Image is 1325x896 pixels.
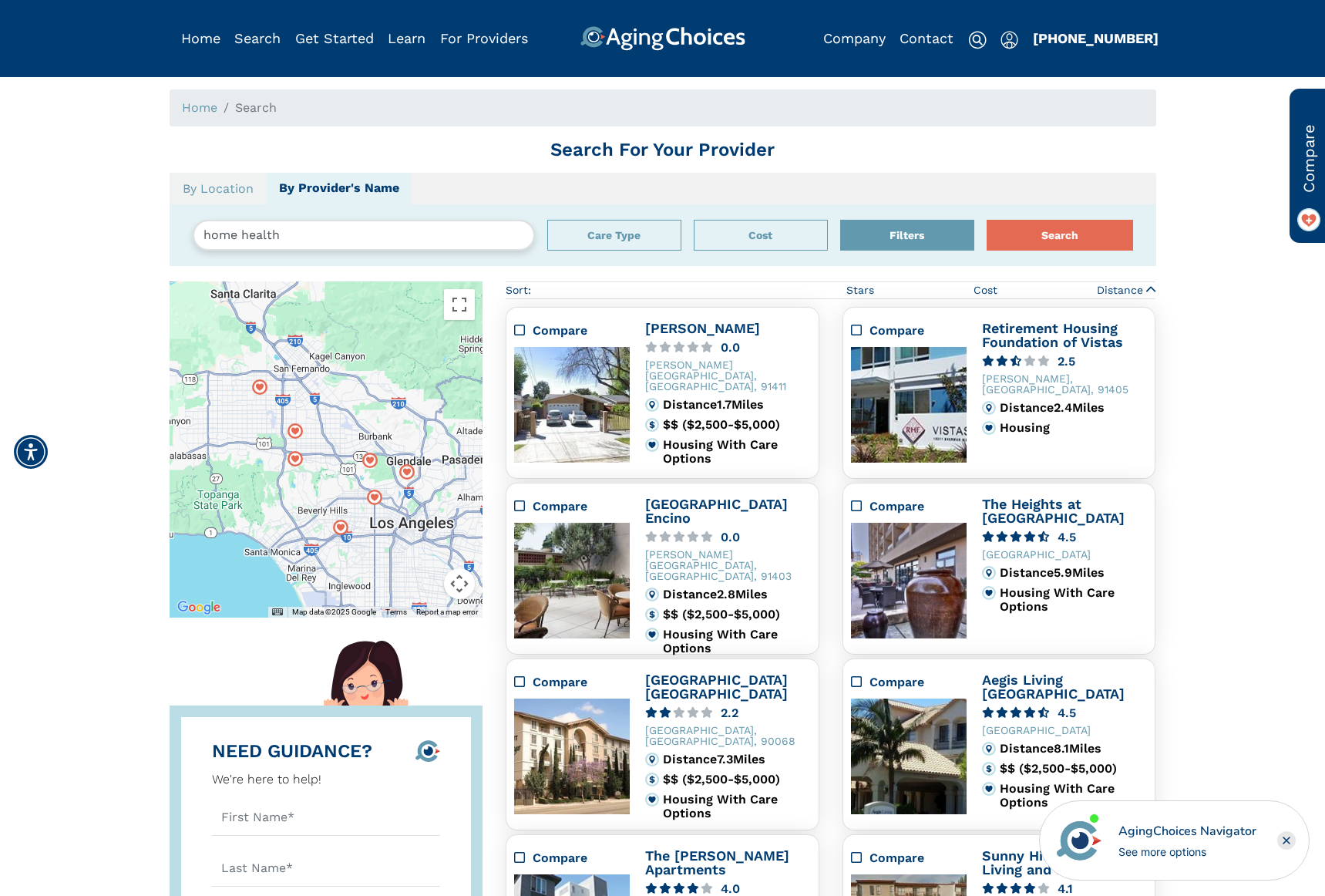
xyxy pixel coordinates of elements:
div: Distance 8.1 Miles [1000,742,1148,756]
img: cost.svg [645,773,659,787]
a: The Heights at [GEOGRAPHIC_DATA] [982,496,1125,526]
div: Compare [869,673,967,692]
a: Get Started [295,30,374,46]
img: search-map-marker.svg [362,453,377,468]
img: search-map-marker.svg [367,490,382,505]
div: Housing With Care Options [1000,782,1148,810]
span: Cost [974,282,997,298]
div: 2.2 [721,707,738,719]
a: [PHONE_NUMBER] [1033,30,1159,46]
a: The [PERSON_NAME] Apartments [645,847,789,877]
a: 0.0 [645,342,811,353]
img: distance.svg [982,742,996,756]
span: Map data ©2025 Google [292,608,376,616]
div: Distance 7.3 Miles [663,753,811,766]
img: search-map-marker.svg [252,379,267,395]
img: distance.svg [645,398,659,412]
a: Home [181,30,220,46]
img: distance.svg [645,753,659,766]
div: Housing With Care Options [663,793,811,820]
div: [GEOGRAPHIC_DATA], [GEOGRAPHIC_DATA], 90068 [645,725,811,746]
img: primary.svg [982,782,996,796]
div: Compare [514,849,630,867]
div: Popover trigger [840,220,974,251]
div: 4.5 [1058,707,1076,719]
img: distance.svg [982,566,996,580]
a: Open this area in Google Maps (opens a new window) [173,598,224,618]
div: Distance 5.9 Miles [1000,566,1148,580]
img: avatar [1053,814,1105,867]
span: Stars [846,282,874,298]
input: First Name* [212,800,441,836]
div: Compare [533,673,630,692]
a: [GEOGRAPHIC_DATA] Encino [645,496,788,526]
div: See more options [1118,844,1256,860]
img: hello-there-lady.svg [324,641,409,725]
img: search-map-marker.svg [288,451,303,467]
div: Housing With Care Options [1000,586,1148,614]
div: [PERSON_NAME][GEOGRAPHIC_DATA], [GEOGRAPHIC_DATA], 91411 [645,359,811,392]
div: Distance 2.4 Miles [1000,401,1148,415]
div: Popover trigger [399,463,415,479]
div: Compare [869,849,967,867]
img: primary.svg [982,586,996,600]
div: Popover trigger [288,423,303,439]
button: Keyboard shortcuts [272,607,283,618]
a: Company [823,30,886,46]
img: search-map-marker.svg [333,520,348,535]
div: Compare [533,849,630,867]
div: Compare [533,322,630,340]
button: Map camera controls [444,568,475,599]
button: Toggle fullscreen view [444,289,475,320]
img: cost.svg [645,608,659,621]
div: Popover trigger [547,220,681,251]
div: Popover trigger [1000,26,1018,51]
img: 8-logo-icon.svg [415,740,440,762]
div: Popover trigger [288,451,303,467]
a: 2.5 [982,355,1148,367]
div: Distance 1.7 Miles [663,398,811,412]
img: primary.svg [645,628,659,642]
div: Distance 2.8 Miles [663,588,811,601]
div: 4.0 [721,883,740,894]
div: Compare [533,497,630,516]
a: Retirement Housing Foundation of Vistas [982,320,1123,350]
div: Compare [514,673,630,692]
div: Close [1277,831,1296,850]
img: primary.svg [982,421,996,435]
div: [GEOGRAPHIC_DATA] [982,549,1148,560]
img: cost.svg [645,418,659,432]
div: [PERSON_NAME][GEOGRAPHIC_DATA], [GEOGRAPHIC_DATA], 91403 [645,549,811,581]
img: AgingChoices [580,26,745,51]
a: 2.2 [645,707,811,719]
div: Popover trigger [362,453,377,468]
img: search-map-marker.svg [288,423,303,439]
button: Search [987,220,1133,251]
div: 0.0 [721,531,740,543]
a: Home [182,100,217,115]
div: Housing With Care Options [663,438,811,466]
div: Compare [851,849,967,867]
span: Search [235,100,277,115]
button: Care Type [547,220,681,251]
div: Sort: [506,282,531,298]
div: Compare [869,497,967,516]
div: $$ ($2,500-$5,000) [663,608,811,621]
img: primary.svg [645,793,659,807]
div: 4.1 [1058,883,1073,894]
img: search-icon.svg [968,31,987,49]
h1: Search For Your Provider [170,139,1156,161]
div: Accessibility Menu [14,435,48,469]
a: Aegis Living [GEOGRAPHIC_DATA] [982,672,1125,702]
img: favorite_on.png [1297,208,1320,231]
div: $$ ($2,500-$5,000) [663,418,811,432]
input: Enter the Name of the Provider [193,220,535,251]
button: Cost [694,220,828,251]
div: 2.5 [1058,355,1075,367]
img: Google [173,598,224,618]
img: search-map-marker.svg [399,463,415,479]
div: Compare [514,497,630,516]
a: Search [234,30,281,46]
a: 4.1 [982,883,1148,894]
img: primary.svg [645,438,659,452]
